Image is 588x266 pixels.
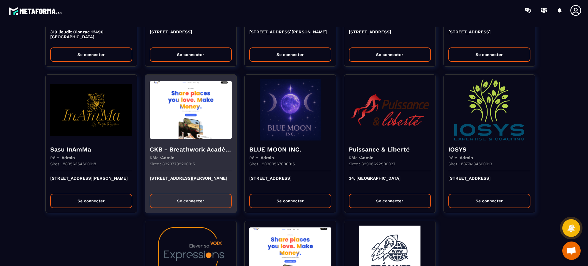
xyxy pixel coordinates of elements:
button: Se connecter [349,194,431,208]
h4: IOSYS [448,145,530,154]
p: 319 lieudit Olonzac 12490 [GEOGRAPHIC_DATA] [50,29,132,43]
h4: Puissance & Liberté [349,145,431,154]
button: Se connecter [249,47,331,62]
button: Se connecter [50,194,132,208]
p: [STREET_ADDRESS] [249,176,331,189]
p: [STREET_ADDRESS][PERSON_NAME] [50,176,132,189]
span: Admin [161,155,175,160]
img: logo [9,6,64,17]
button: Se connecter [50,47,132,62]
p: [STREET_ADDRESS][PERSON_NAME] [150,176,232,189]
img: funnel-background [249,79,331,140]
span: Admin [62,155,75,160]
span: Admin [261,155,274,160]
p: Siret : 88356354600018 [50,162,96,166]
img: funnel-background [150,79,232,140]
p: Siret : 88774134600019 [448,162,492,166]
button: Se connecter [249,194,331,208]
h4: Sasu InAmMa [50,145,132,154]
h4: BLUE MOON INC. [249,145,331,154]
p: Siret : 89906622900027 [349,162,395,166]
div: Ouvrir le chat [562,242,581,260]
img: funnel-background [448,79,530,140]
button: Se connecter [448,194,530,208]
p: [STREET_ADDRESS] [448,29,530,43]
span: Admin [360,155,374,160]
button: Se connecter [448,47,530,62]
img: funnel-background [50,79,132,140]
p: Siret : 90900567000015 [249,162,295,166]
p: [STREET_ADDRESS] [349,29,431,43]
button: Se connecter [150,194,232,208]
p: 34, [GEOGRAPHIC_DATA] [349,176,431,189]
span: Admin [460,155,473,160]
p: [STREET_ADDRESS][PERSON_NAME] [249,29,331,43]
p: [STREET_ADDRESS] [150,29,232,43]
img: funnel-background [349,79,431,140]
p: Rôle : [349,155,374,160]
p: Rôle : [50,155,75,160]
button: Se connecter [150,47,232,62]
button: Se connecter [349,47,431,62]
p: Rôle : [448,155,473,160]
p: Siret : 89297799200015 [150,162,195,166]
p: Rôle : [150,155,175,160]
h4: CKB - Breathwork Académie [150,145,232,154]
p: Rôle : [249,155,274,160]
p: [STREET_ADDRESS] [448,176,530,189]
